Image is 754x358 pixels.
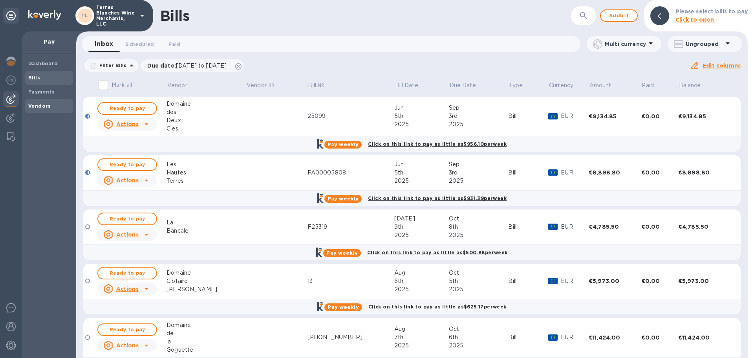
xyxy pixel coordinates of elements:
div: Hautes [167,169,246,177]
u: Actions [116,342,139,349]
div: [PERSON_NAME] [167,285,246,294]
span: Ready to pay [104,325,150,334]
div: €11,424.00 [589,334,641,341]
div: 13 [307,277,394,285]
b: Click on this link to pay as little as $931.39 per week [368,195,507,201]
div: 6th [449,333,508,341]
span: Ready to pay [104,268,150,278]
div: €0.00 [641,169,678,176]
div: 2025 [394,341,449,350]
p: Due date : [147,62,231,70]
span: Ready to pay [104,104,150,113]
div: 2025 [394,177,449,185]
div: [DATE] [394,215,449,223]
div: la [167,338,246,346]
div: Clotaire [167,277,246,285]
div: de [167,329,246,338]
div: La [167,218,246,227]
u: Actions [116,231,139,238]
div: 2025 [449,341,508,350]
div: €5,973.00 [678,277,731,285]
b: Pay weekly [326,250,357,256]
div: Bill [508,169,548,177]
div: €5,973.00 [589,277,641,285]
div: €0.00 [641,334,678,341]
div: Aug [394,269,449,277]
div: 2025 [394,231,449,239]
b: Pay weekly [328,141,359,147]
span: Balance [679,81,711,90]
img: Foreign exchange [6,75,16,85]
div: 5th [449,277,508,285]
div: €8,898.80 [678,169,731,176]
div: Bill [508,223,548,231]
div: 2025 [449,177,508,185]
div: Les [167,160,246,169]
div: 2025 [449,285,508,294]
span: Bill № [308,81,334,90]
div: Bancale [167,227,246,235]
div: Bill [508,112,548,120]
button: Addbill [600,9,638,22]
span: Due Date [450,81,486,90]
div: €9,134.85 [678,112,731,120]
p: EUR [561,333,589,341]
b: Pay weekly [328,196,359,202]
span: Vendor ID [247,81,284,90]
div: Bill [508,277,548,285]
b: Please select bills to pay [675,8,748,15]
div: Aug [394,325,449,333]
u: Edit columns [703,62,741,69]
span: Bill Date [395,81,428,90]
p: Filter Bills [96,62,127,69]
button: Ready to pay [97,158,157,171]
b: Click on this link to pay as little as $625.17 per week [368,304,507,310]
div: €8,898.80 [589,169,641,176]
div: Deux [167,116,246,125]
u: Actions [116,121,139,127]
p: Mark all [112,81,132,89]
div: FA00005808 [307,169,394,177]
b: Click on this link to pay as little as $500.88 per week [367,250,508,255]
div: 9th [394,223,449,231]
u: Actions [116,286,139,292]
div: €11,424.00 [678,334,731,341]
b: Payments [28,89,55,95]
span: Paid [642,81,664,90]
div: 6th [394,277,449,285]
button: Ready to pay [97,323,157,336]
p: Vendor [167,81,187,90]
u: Actions [116,177,139,184]
div: 3rd [449,112,508,120]
div: Goguette [167,346,246,354]
span: [DATE] to [DATE] [176,62,227,69]
div: 2025 [449,231,508,239]
div: des [167,108,246,116]
p: Bill Date [395,81,418,90]
div: €4,785.50 [678,223,731,231]
h1: Bills [160,7,189,24]
span: Ready to pay [104,160,150,169]
div: Jun [394,160,449,169]
b: Vendors [28,103,51,109]
span: Amount [589,81,622,90]
div: €4,785.50 [589,223,641,231]
p: Amount [589,81,611,90]
p: Balance [679,81,701,90]
b: Click to open [675,17,714,23]
div: 2025 [394,285,449,294]
p: Currency [549,81,573,90]
div: Oct [449,269,508,277]
div: 2025 [449,120,508,129]
p: EUR [561,169,589,177]
button: Ready to pay [97,267,157,279]
b: Bills [28,75,40,81]
div: F25319 [307,223,394,231]
div: Domaine [167,100,246,108]
b: Dashboard [28,61,58,66]
p: Due Date [450,81,476,90]
span: Vendor [167,81,198,90]
p: Type [509,81,523,90]
p: Paid [642,81,654,90]
div: 8th [449,223,508,231]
